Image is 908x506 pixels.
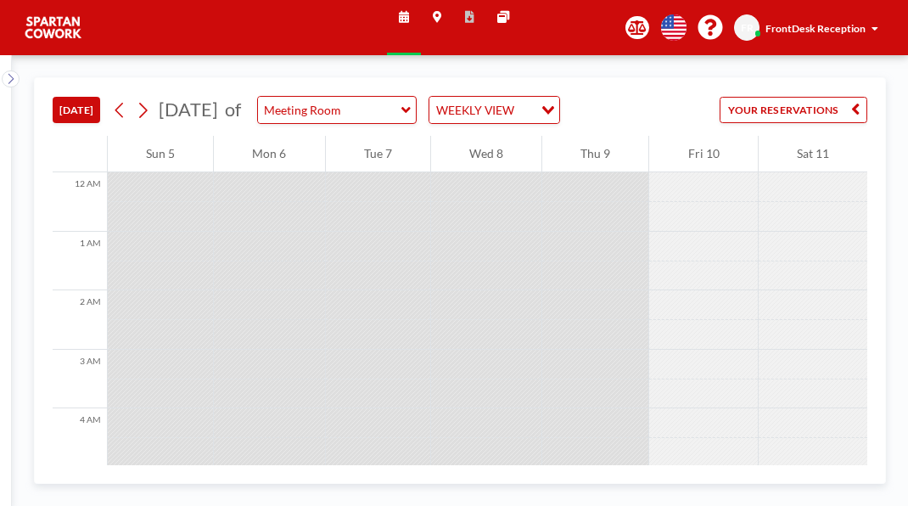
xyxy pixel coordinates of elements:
span: FR [741,21,754,34]
input: Meeting Room [258,97,401,123]
div: Wed 8 [431,136,541,172]
div: 2 AM [53,290,107,350]
input: Search for option [518,100,531,120]
div: Fri 10 [649,136,757,172]
div: Thu 9 [542,136,648,172]
div: 12 AM [53,172,107,232]
div: 1 AM [53,232,107,291]
span: of [225,98,241,121]
div: Tue 7 [326,136,430,172]
img: organization-logo [24,13,83,42]
div: 3 AM [53,350,107,409]
span: WEEKLY VIEW [433,100,517,120]
button: YOUR RESERVATIONS [720,97,867,123]
div: Sat 11 [759,136,867,172]
div: Search for option [429,97,559,123]
button: [DATE] [53,97,100,123]
div: Mon 6 [214,136,324,172]
span: FrontDesk Reception [765,22,866,35]
span: [DATE] [159,98,218,121]
div: Sun 5 [108,136,213,172]
div: 4 AM [53,408,107,468]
